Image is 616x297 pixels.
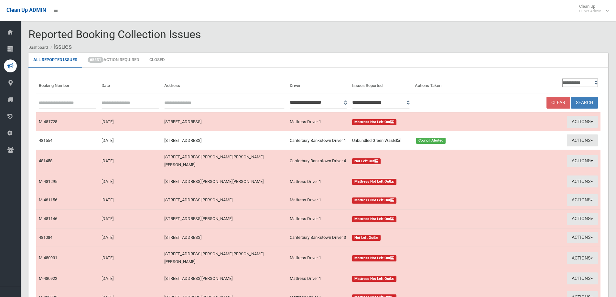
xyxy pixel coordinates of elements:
[352,118,472,126] a: Mattress Not Left Out
[287,112,350,131] td: Mattress Driver 1
[99,131,162,150] td: [DATE]
[567,252,598,264] button: Actions
[287,228,350,247] td: Canterbury Bankstown Driver 3
[39,235,52,240] a: 481084
[28,28,201,41] span: Reported Booking Collection Issues
[546,97,570,109] a: Clear
[567,155,598,167] button: Actions
[145,53,169,68] a: Closed
[287,150,350,172] td: Canterbury Bankstown Driver 4
[39,216,57,221] a: M-481146
[352,197,396,204] span: Mattress Not Left Out
[162,191,287,209] td: [STREET_ADDRESS][PERSON_NAME]
[99,75,162,93] th: Date
[39,138,52,143] a: 481554
[99,228,162,247] td: [DATE]
[352,255,396,261] span: Mattress Not Left Out
[162,228,287,247] td: [STREET_ADDRESS]
[162,247,287,269] td: [STREET_ADDRESS][PERSON_NAME][PERSON_NAME][PERSON_NAME]
[352,234,472,241] a: Not Left Out
[287,269,350,288] td: Mattress Driver 1
[352,137,472,144] a: Unbundled Green Waste Council Alerted
[352,275,472,282] a: Mattress Not Left Out
[49,41,72,53] li: Issues
[287,209,350,228] td: Mattress Driver 1
[99,269,162,288] td: [DATE]
[162,269,287,288] td: [STREET_ADDRESS][PERSON_NAME]
[39,255,57,260] a: M-480931
[28,53,82,68] a: All Reported Issues
[39,197,57,202] a: M-481156
[287,75,350,93] th: Driver
[162,172,287,191] td: [STREET_ADDRESS][PERSON_NAME][PERSON_NAME]
[36,75,99,93] th: Booking Number
[99,191,162,209] td: [DATE]
[571,97,598,109] button: Search
[579,9,601,14] small: Super Admin
[287,172,350,191] td: Mattress Driver 1
[352,157,472,165] a: Not Left Out
[39,179,57,184] a: M-481295
[567,175,598,187] button: Actions
[39,276,57,281] a: M-480922
[352,119,396,125] span: Mattress Not Left Out
[162,209,287,228] td: [STREET_ADDRESS][PERSON_NAME]
[352,276,396,282] span: Mattress Not Left Out
[567,272,598,284] button: Actions
[287,131,350,150] td: Canterbury Bankstown Driver 1
[352,196,472,204] a: Mattress Not Left Out
[352,235,381,241] span: Not Left Out
[6,7,46,13] span: Clean Up ADMIN
[99,172,162,191] td: [DATE]
[39,119,57,124] a: M-481728
[162,75,287,93] th: Address
[83,53,144,68] a: 65531Action Required
[567,134,598,146] button: Actions
[162,150,287,172] td: [STREET_ADDRESS][PERSON_NAME][PERSON_NAME][PERSON_NAME]
[352,158,381,164] span: Not Left Out
[99,247,162,269] td: [DATE]
[412,75,475,93] th: Actions Taken
[576,4,608,14] span: Clean Up
[352,178,472,186] a: Mattress Not Left Out
[350,75,412,93] th: Issues Reported
[28,45,48,50] a: Dashboard
[88,57,103,63] span: 65531
[567,194,598,206] button: Actions
[99,209,162,228] td: [DATE]
[162,112,287,131] td: [STREET_ADDRESS]
[99,150,162,172] td: [DATE]
[352,215,472,223] a: Mattress Not Left Out
[348,137,412,144] div: Unbundled Green Waste
[567,116,598,128] button: Actions
[162,131,287,150] td: [STREET_ADDRESS]
[352,179,396,185] span: Mattress Not Left Out
[567,232,598,244] button: Actions
[287,191,350,209] td: Mattress Driver 1
[567,213,598,225] button: Actions
[287,247,350,269] td: Mattress Driver 1
[352,254,472,262] a: Mattress Not Left Out
[416,138,446,144] span: Council Alerted
[99,112,162,131] td: [DATE]
[39,158,52,163] a: 481458
[352,216,396,222] span: Mattress Not Left Out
